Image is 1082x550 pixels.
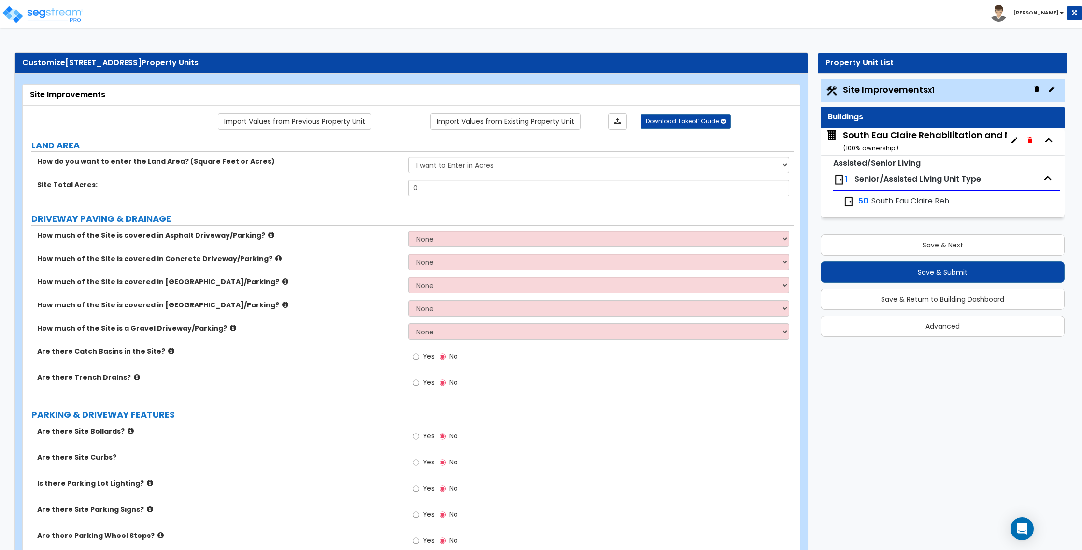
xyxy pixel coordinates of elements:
[147,506,153,513] i: click for more info!
[858,196,868,207] span: 50
[22,58,800,69] div: Customize Property Units
[871,196,957,207] span: South Eau Claire Rehabilitation and Nursing Center LLC
[268,232,274,239] i: click for more info!
[423,483,435,493] span: Yes
[1,5,84,24] img: logo_pro_r.png
[449,431,458,441] span: No
[423,377,435,387] span: Yes
[37,426,401,436] label: Are there Site Bollards?
[641,114,731,129] button: Download Takeoff Guide
[423,509,435,519] span: Yes
[423,351,435,361] span: Yes
[821,234,1065,256] button: Save & Next
[1011,517,1034,540] div: Open Intercom Messenger
[31,408,794,421] label: PARKING & DRIVEWAY FEATURES
[423,457,435,467] span: Yes
[423,431,435,441] span: Yes
[31,139,794,152] label: LAND AREA
[440,457,446,468] input: No
[282,301,288,308] i: click for more info!
[218,113,371,130] a: Import the dynamic attribute values from previous properties.
[30,89,793,101] div: Site Improvements
[230,324,236,332] i: click for more info!
[821,289,1065,310] button: Save & Return to Building Dashboard
[440,509,446,520] input: No
[37,373,401,382] label: Are there Trench Drains?
[37,254,401,263] label: How much of the Site is covered in Concrete Driveway/Parking?
[845,174,848,185] span: 1
[826,58,1060,69] div: Property Unit List
[449,351,458,361] span: No
[430,113,581,130] a: Import the dynamic attribute values from existing properties.
[423,536,435,545] span: Yes
[157,532,164,539] i: click for more info!
[646,117,719,125] span: Download Takeoff Guide
[37,531,401,540] label: Are there Parking Wheel Stops?
[826,85,838,97] img: Construction.png
[37,505,401,514] label: Are there Site Parking Signs?
[168,347,174,355] i: click for more info!
[440,536,446,546] input: No
[37,180,401,189] label: Site Total Acres:
[821,316,1065,337] button: Advanced
[134,374,140,381] i: click for more info!
[833,158,921,169] small: Assisted/Senior Living
[1013,9,1059,16] b: [PERSON_NAME]
[440,351,446,362] input: No
[826,129,1007,154] span: South Eau Claire Rehabilitation and Nursing Center LLC
[440,377,446,388] input: No
[843,144,898,153] small: ( 100 % ownership)
[854,174,981,185] span: Senior/Assisted Living Unit Type
[65,57,142,68] span: [STREET_ADDRESS]
[826,129,838,142] img: building.svg
[449,509,458,519] span: No
[37,277,401,287] label: How much of the Site is covered in [GEOGRAPHIC_DATA]/Parking?
[821,261,1065,283] button: Save & Submit
[828,112,1057,123] div: Buildings
[413,457,419,468] input: Yes
[413,509,419,520] input: Yes
[31,213,794,225] label: DRIVEWAY PAVING & DRAINAGE
[282,278,288,285] i: click for more info!
[413,483,419,494] input: Yes
[413,431,419,442] input: Yes
[147,479,153,487] i: click for more info!
[608,113,627,130] a: Import the dynamic attributes value through Excel sheet
[440,431,446,442] input: No
[440,483,446,494] input: No
[275,255,282,262] i: click for more info!
[413,351,419,362] input: Yes
[449,457,458,467] span: No
[449,483,458,493] span: No
[413,377,419,388] input: Yes
[37,157,401,166] label: How do you want to enter the Land Area? (Square Feet or Acres)
[990,5,1007,22] img: avatar.png
[128,427,134,434] i: click for more info!
[37,347,401,356] label: Are there Catch Basins in the Site?
[843,84,934,96] span: Site Improvements
[449,377,458,387] span: No
[449,536,458,545] span: No
[843,196,854,207] img: door.png
[37,300,401,310] label: How much of the Site is covered in [GEOGRAPHIC_DATA]/Parking?
[37,452,401,462] label: Are there Site Curbs?
[928,85,934,95] small: x1
[833,174,845,186] img: door.png
[37,231,401,240] label: How much of the Site is covered in Asphalt Driveway/Parking?
[413,536,419,546] input: Yes
[37,323,401,333] label: How much of the Site is a Gravel Driveway/Parking?
[37,478,401,488] label: Is there Parking Lot Lighting?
